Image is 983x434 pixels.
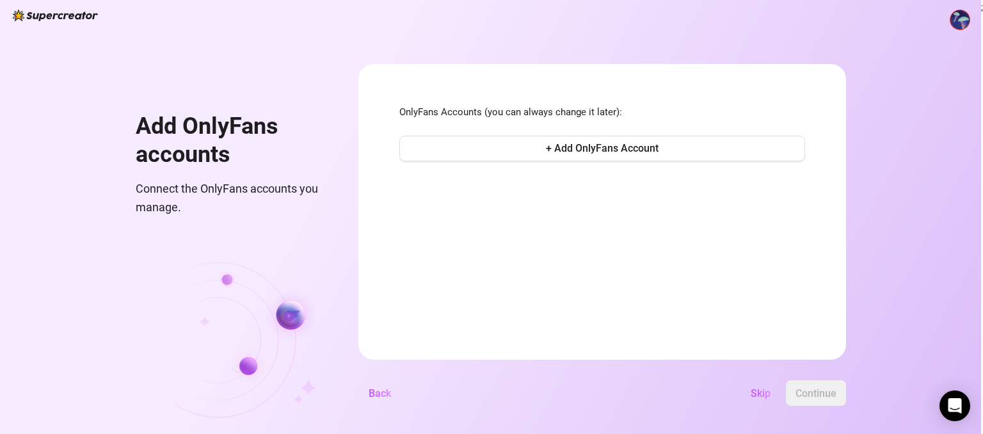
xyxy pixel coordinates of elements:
[369,387,391,399] span: Back
[546,142,659,154] span: + Add OnlyFans Account
[786,380,846,406] button: Continue
[399,105,805,120] span: OnlyFans Accounts (you can always change it later):
[136,180,328,216] span: Connect the OnlyFans accounts you manage.
[13,10,98,21] img: logo
[950,10,970,29] img: ACg8ocKBTobkgk8ukSIxj9XH4z1YVd_ky0TTKs7xjzYNHGRqKGur2m9H=s96-c
[136,113,328,168] h1: Add OnlyFans accounts
[399,136,805,161] button: + Add OnlyFans Account
[358,380,401,406] button: Back
[939,390,970,421] div: Open Intercom Messenger
[751,387,771,399] span: Skip
[740,380,781,406] button: Skip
